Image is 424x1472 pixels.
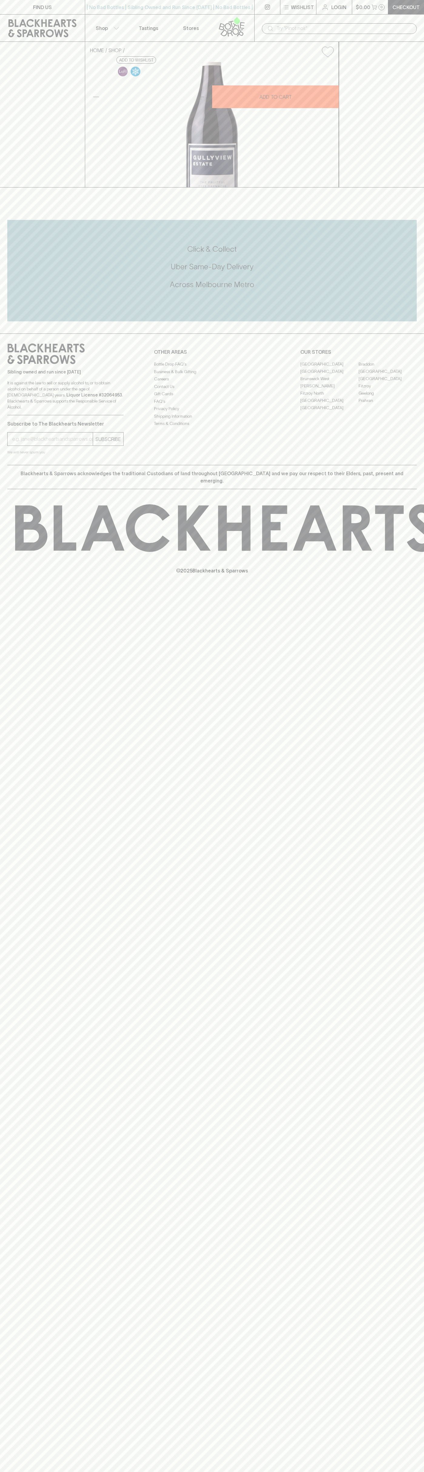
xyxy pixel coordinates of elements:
a: Gift Cards [154,390,270,398]
p: We will never spam you [7,449,124,455]
p: It is against the law to sell or supply alcohol to, or to obtain alcohol on behalf of a person un... [7,380,124,410]
p: $0.00 [356,4,370,11]
p: 0 [380,5,383,9]
a: Wonderful as is, but a slight chill will enhance the aromatics and give it a beautiful crunch. [129,65,142,78]
a: [GEOGRAPHIC_DATA] [300,368,359,375]
a: Stores [170,15,212,41]
a: Fitzroy [359,382,417,390]
a: Contact Us [154,383,270,390]
p: OUR STORES [300,348,417,356]
p: Shop [96,25,108,32]
img: Lo-Fi [118,67,128,76]
a: Braddon [359,360,417,368]
img: 36573.png [85,62,339,187]
h5: Across Melbourne Metro [7,280,417,290]
strong: Liquor License #32064953 [66,393,122,397]
button: ADD TO CART [212,85,339,108]
p: Sibling owned and run since [DATE] [7,369,124,375]
p: OTHER AREAS [154,348,270,356]
button: SUBSCRIBE [93,433,123,446]
p: Blackhearts & Sparrows acknowledges the traditional Custodians of land throughout [GEOGRAPHIC_DAT... [12,470,412,484]
a: Bottle Drop FAQ's [154,361,270,368]
p: FIND US [33,4,52,11]
a: Prahran [359,397,417,404]
a: [GEOGRAPHIC_DATA] [359,368,417,375]
a: SHOP [109,48,122,53]
button: Shop [85,15,128,41]
a: FAQ's [154,398,270,405]
a: [GEOGRAPHIC_DATA] [300,397,359,404]
a: Brunswick West [300,375,359,382]
button: Add to wishlist [116,56,156,64]
a: Terms & Conditions [154,420,270,427]
a: [PERSON_NAME] [300,382,359,390]
a: Privacy Policy [154,405,270,413]
a: [GEOGRAPHIC_DATA] [359,375,417,382]
a: [GEOGRAPHIC_DATA] [300,360,359,368]
p: Checkout [392,4,420,11]
a: Tastings [127,15,170,41]
div: Call to action block [7,220,417,321]
a: Fitzroy North [300,390,359,397]
a: [GEOGRAPHIC_DATA] [300,404,359,411]
p: Wishlist [291,4,314,11]
p: ADD TO CART [259,93,292,101]
input: e.g. jane@blackheartsandsparrows.com.au [12,434,93,444]
a: Careers [154,376,270,383]
a: Some may call it natural, others minimum intervention, either way, it’s hands off & maybe even a ... [116,65,129,78]
a: Geelong [359,390,417,397]
input: Try "Pinot noir" [276,24,412,33]
img: Chilled Red [131,67,140,76]
p: Login [331,4,346,11]
h5: Uber Same-Day Delivery [7,262,417,272]
button: Add to wishlist [319,44,336,60]
p: Tastings [139,25,158,32]
a: HOME [90,48,104,53]
p: Stores [183,25,199,32]
p: Subscribe to The Blackhearts Newsletter [7,420,124,427]
a: Shipping Information [154,413,270,420]
a: Business & Bulk Gifting [154,368,270,375]
h5: Click & Collect [7,244,417,254]
p: SUBSCRIBE [95,436,121,443]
